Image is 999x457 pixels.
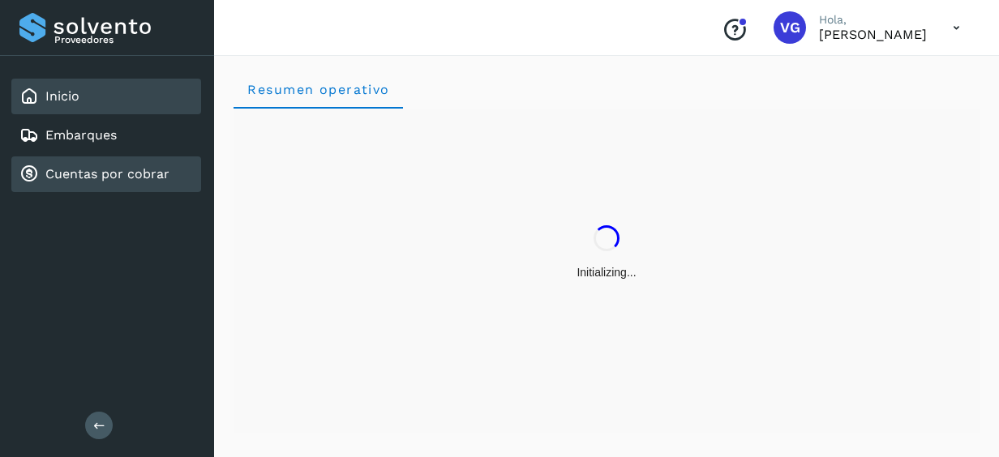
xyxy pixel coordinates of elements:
p: Hola, [819,13,927,27]
span: Resumen operativo [247,82,390,97]
a: Inicio [45,88,79,104]
p: Proveedores [54,34,195,45]
p: VIRIDIANA GONZALEZ MENDOZA [819,27,927,42]
div: Embarques [11,117,201,153]
div: Inicio [11,79,201,114]
a: Cuentas por cobrar [45,166,169,182]
a: Embarques [45,127,117,143]
div: Cuentas por cobrar [11,156,201,192]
